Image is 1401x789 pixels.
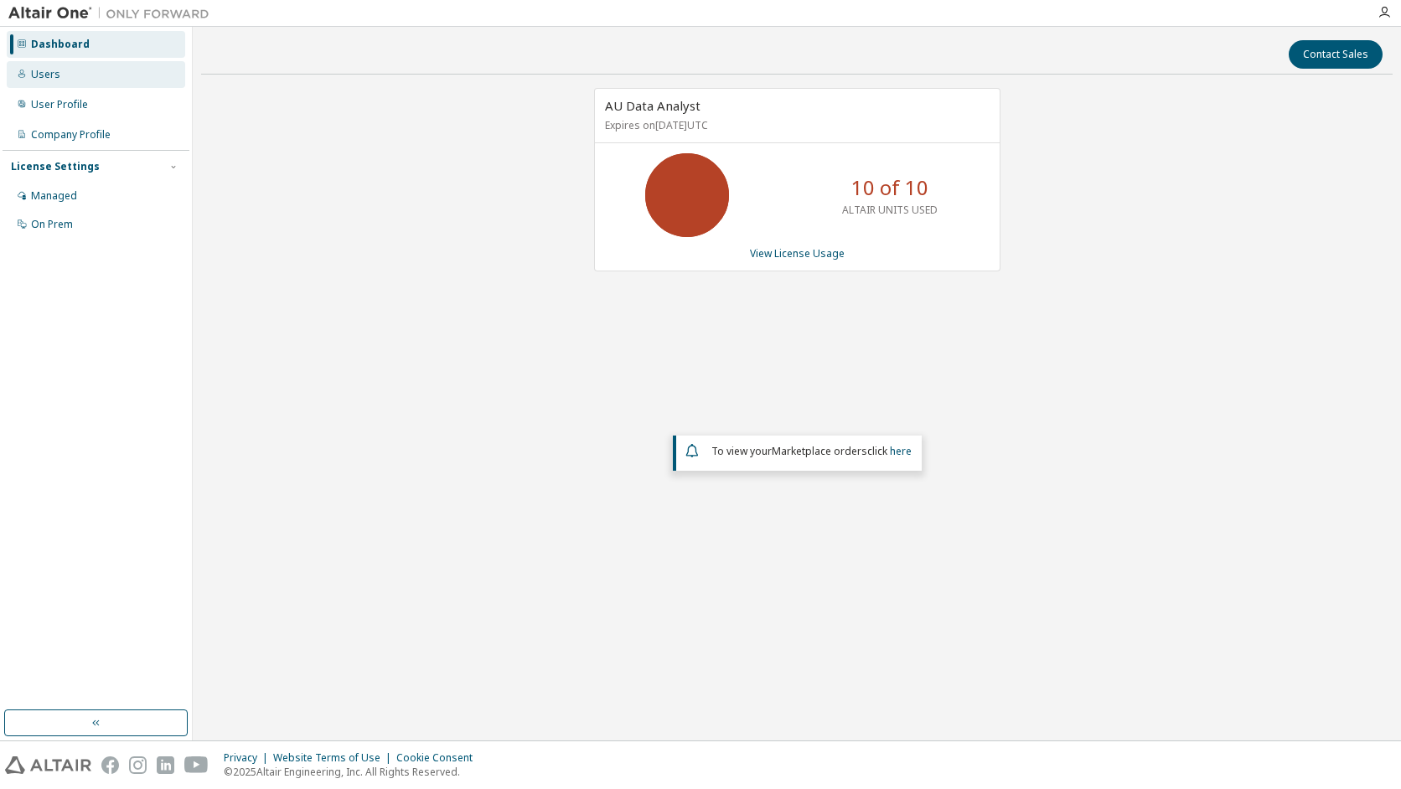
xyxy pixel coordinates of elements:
[750,246,845,260] a: View License Usage
[711,444,912,458] span: To view your click
[31,98,88,111] div: User Profile
[224,765,483,779] p: © 2025 Altair Engineering, Inc. All Rights Reserved.
[31,128,111,142] div: Company Profile
[890,444,912,458] a: here
[5,756,91,774] img: altair_logo.svg
[31,189,77,203] div: Managed
[31,38,90,51] div: Dashboard
[31,218,73,231] div: On Prem
[11,160,100,173] div: License Settings
[101,756,119,774] img: facebook.svg
[184,756,209,774] img: youtube.svg
[851,173,928,202] p: 10 of 10
[842,203,938,217] p: ALTAIR UNITS USED
[1289,40,1383,69] button: Contact Sales
[605,118,985,132] p: Expires on [DATE] UTC
[31,68,60,81] div: Users
[273,751,396,765] div: Website Terms of Use
[224,751,273,765] div: Privacy
[8,5,218,22] img: Altair One
[396,751,483,765] div: Cookie Consent
[129,756,147,774] img: instagram.svg
[605,97,700,114] span: AU Data Analyst
[157,756,174,774] img: linkedin.svg
[772,444,867,458] em: Marketplace orders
